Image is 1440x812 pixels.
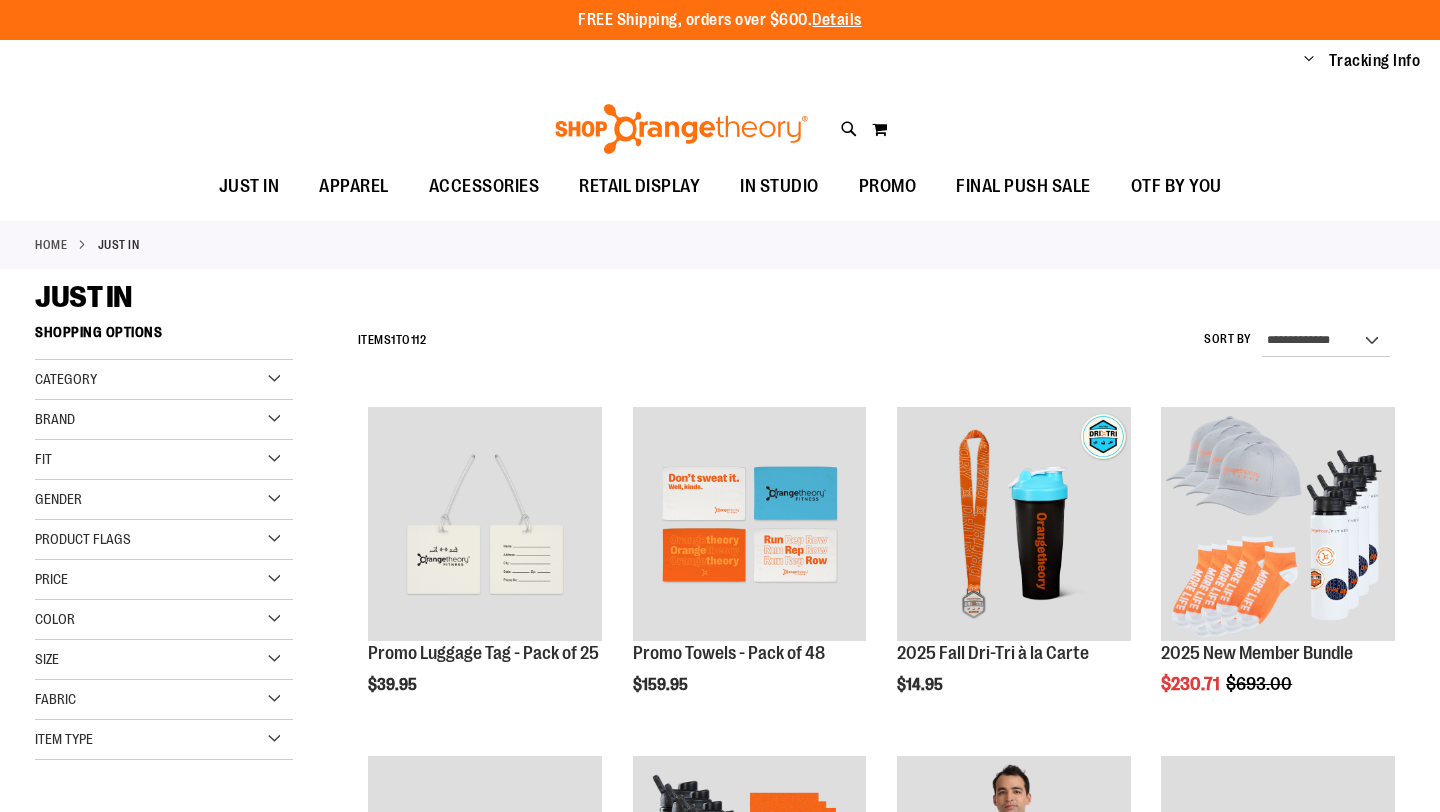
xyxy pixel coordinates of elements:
[1161,407,1395,644] a: 2025 New Member Bundle
[358,397,612,745] div: product
[1111,164,1242,210] a: OTF BY YOU
[1226,674,1295,694] span: $693.00
[1131,164,1222,209] span: OTF BY YOU
[956,164,1091,209] span: FINAL PUSH SALE
[391,333,396,347] span: 1
[368,676,420,694] span: $39.95
[633,407,867,641] img: Promo Towels - Pack of 48
[35,451,52,467] span: Fit
[552,104,811,154] img: Shop Orangetheory
[1161,674,1223,694] span: $230.71
[199,164,300,209] a: JUST IN
[740,164,819,209] span: IN STUDIO
[35,651,59,667] span: Size
[35,315,293,360] strong: Shopping Options
[299,164,409,210] a: APPAREL
[633,407,867,644] a: Promo Towels - Pack of 48
[623,397,877,745] div: product
[1161,407,1395,641] img: 2025 New Member Bundle
[35,491,82,507] span: Gender
[219,164,280,209] span: JUST IN
[1329,50,1421,72] a: Tracking Info
[1204,331,1252,348] label: Sort By
[897,643,1089,663] a: 2025 Fall Dri-Tri à la Carte
[35,411,75,427] span: Brand
[1161,643,1353,663] a: 2025 New Member Bundle
[409,164,560,210] a: ACCESSORIES
[368,407,602,641] img: Promo Luggage Tag - Pack of 25
[887,397,1141,745] div: product
[720,164,839,210] a: IN STUDIO
[358,325,427,356] h2: Items to
[35,236,67,254] a: Home
[319,164,389,209] span: APPAREL
[35,280,132,314] span: JUST IN
[633,643,825,663] a: Promo Towels - Pack of 48
[897,407,1131,641] img: 2025 Fall Dri-Tri à la Carte
[839,164,937,210] a: PROMO
[35,571,68,587] span: Price
[368,643,599,663] a: Promo Luggage Tag - Pack of 25
[1304,51,1314,71] button: Account menu
[35,691,76,707] span: Fabric
[411,333,427,347] span: 112
[429,164,540,209] span: ACCESSORIES
[98,236,140,254] strong: JUST IN
[35,531,131,547] span: Product Flags
[897,407,1131,644] a: 2025 Fall Dri-Tri à la Carte
[1151,397,1405,745] div: product
[936,164,1111,210] a: FINAL PUSH SALE
[897,676,946,694] span: $14.95
[579,164,700,209] span: RETAIL DISPLAY
[633,676,691,694] span: $159.95
[559,164,720,210] a: RETAIL DISPLAY
[859,164,917,209] span: PROMO
[35,611,75,627] span: Color
[35,371,97,387] span: Category
[368,407,602,644] a: Promo Luggage Tag - Pack of 25
[812,11,862,29] a: Details
[578,9,862,32] p: FREE Shipping, orders over $600.
[35,731,93,747] span: Item Type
